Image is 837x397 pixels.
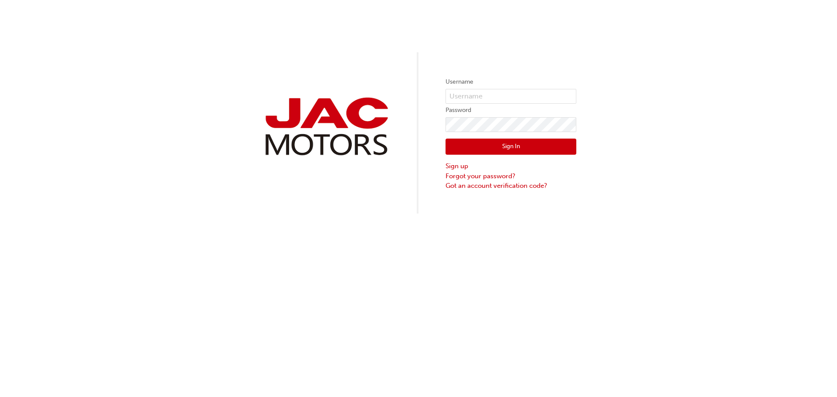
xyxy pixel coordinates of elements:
a: Got an account verification code? [446,181,576,191]
input: Username [446,89,576,104]
label: Password [446,105,576,115]
label: Username [446,77,576,87]
a: Forgot your password? [446,171,576,181]
a: Sign up [446,161,576,171]
img: jac-portal [261,94,391,159]
button: Sign In [446,139,576,155]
